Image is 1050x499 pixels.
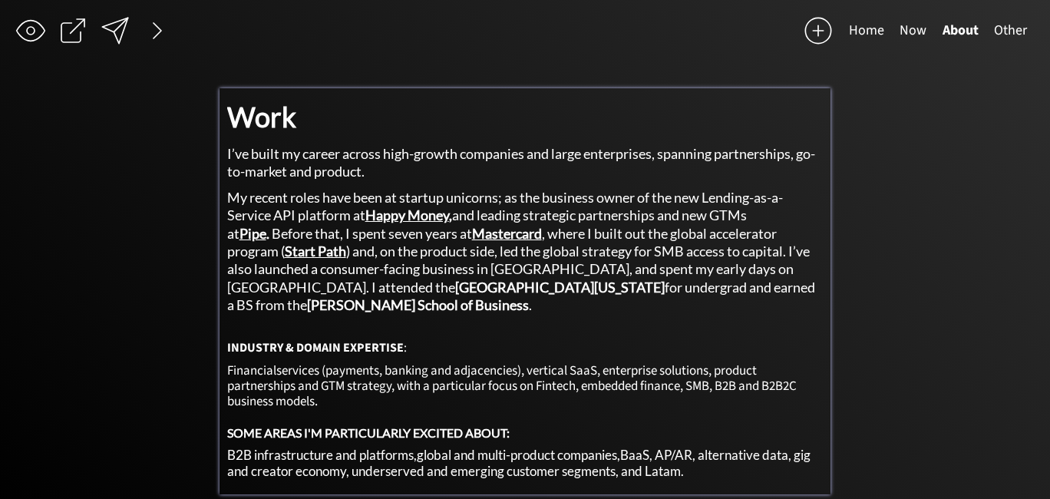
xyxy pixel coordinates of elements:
a: Mastercard [472,225,542,242]
span: Before that, I spent seven years at , where I built out the global accelerator program ( ) and, o... [227,225,815,314]
button: About [935,15,986,46]
a: Pipe [239,225,266,242]
span: My recent roles have been at startup unicorns; as the business owner of the new Lending-as-a-Serv... [227,189,783,242]
strong: . [266,225,269,242]
button: Now [892,15,934,46]
span: global and multi-product companies, [417,447,620,463]
span: I’ve built my career across high-growth companies and large enterprises, spanning partnerships, g... [227,145,815,180]
strong: Work [227,100,296,134]
strong: SOME AREAS I'M PARTICULARLY EXCITED ABOUT: [227,425,510,440]
span: services (payments, banking and adjacencies), vertical SaaS, enterprise solutions, product partne... [227,362,797,411]
strong: , [365,207,452,223]
strong: INDUSTRY & DOMAIN EXPERTISE [227,339,404,356]
span: : [404,339,407,356]
span: B2B infrastructure and platforms, BaaS, AP/AR, alternative data, gig and creator economy, underse... [227,447,811,478]
button: Home [841,15,892,46]
strong: [GEOGRAPHIC_DATA][US_STATE] [455,279,665,296]
a: Start Path [285,243,346,259]
strong: [PERSON_NAME] School of Business [307,296,529,313]
span: Financial [227,362,276,380]
a: Happy Money [365,207,449,223]
button: Other [986,15,1035,46]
